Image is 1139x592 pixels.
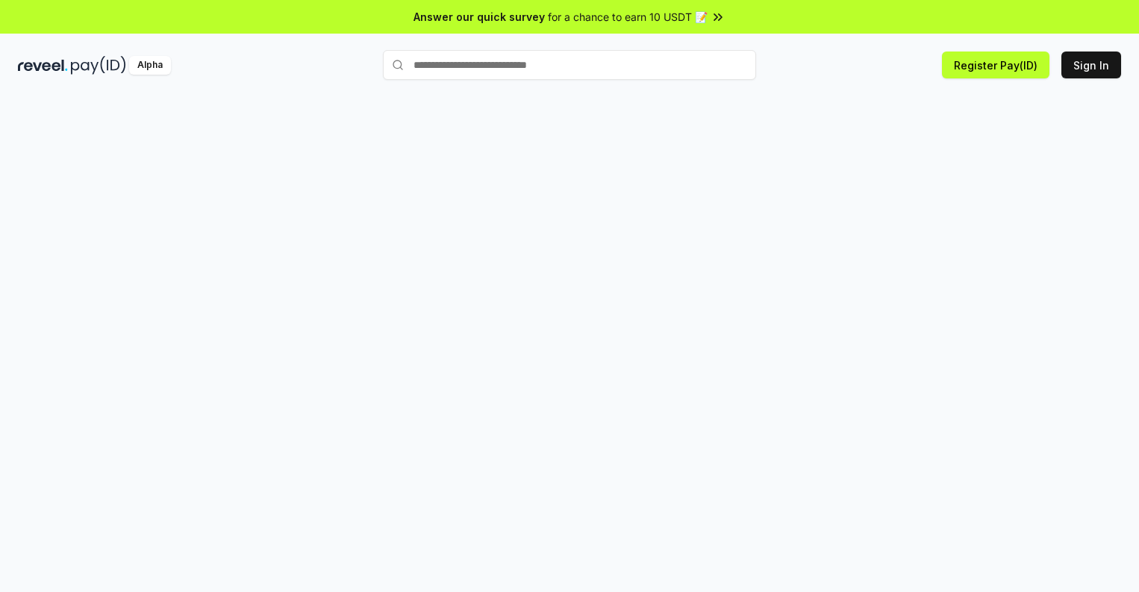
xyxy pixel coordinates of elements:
[71,56,126,75] img: pay_id
[942,52,1049,78] button: Register Pay(ID)
[18,56,68,75] img: reveel_dark
[1061,52,1121,78] button: Sign In
[548,9,708,25] span: for a chance to earn 10 USDT 📝
[129,56,171,75] div: Alpha
[414,9,545,25] span: Answer our quick survey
